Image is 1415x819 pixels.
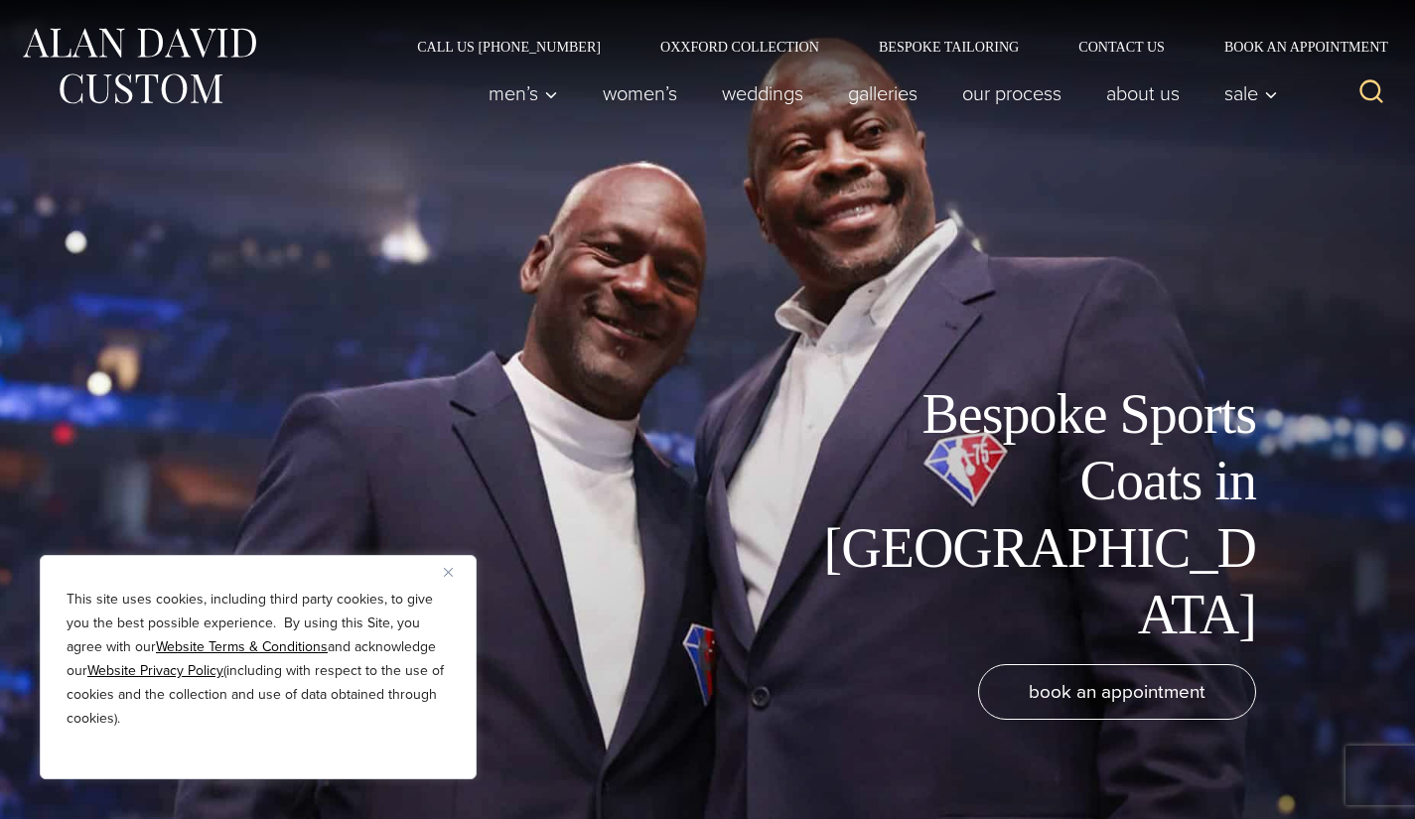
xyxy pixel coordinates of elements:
[67,588,450,731] p: This site uses cookies, including third party cookies, to give you the best possible experience. ...
[809,381,1256,648] h1: Bespoke Sports Coats in [GEOGRAPHIC_DATA]
[1195,40,1395,54] a: Book an Appointment
[1347,69,1395,117] button: View Search Form
[581,73,700,113] a: Women’s
[826,73,940,113] a: Galleries
[978,664,1256,720] a: book an appointment
[156,636,328,657] a: Website Terms & Conditions
[467,73,1289,113] nav: Primary Navigation
[1049,40,1195,54] a: Contact Us
[700,73,826,113] a: weddings
[20,22,258,110] img: Alan David Custom
[387,40,1395,54] nav: Secondary Navigation
[387,40,631,54] a: Call Us [PHONE_NUMBER]
[444,560,468,584] button: Close
[87,660,223,681] a: Website Privacy Policy
[444,568,453,577] img: Close
[849,40,1049,54] a: Bespoke Tailoring
[1084,73,1203,113] a: About Us
[1029,677,1205,706] span: book an appointment
[489,83,558,103] span: Men’s
[631,40,849,54] a: Oxxford Collection
[1224,83,1278,103] span: Sale
[940,73,1084,113] a: Our Process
